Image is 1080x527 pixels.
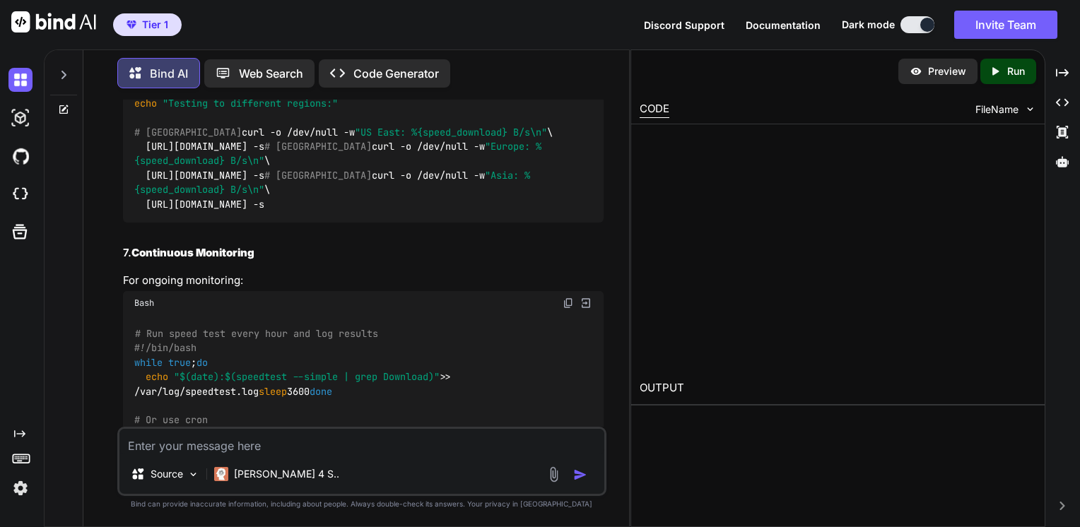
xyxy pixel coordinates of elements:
[134,342,196,355] span: #!/bin/bash
[123,245,604,261] h2: 7.
[640,101,669,118] div: CODE
[150,65,188,82] p: Bind AI
[134,414,208,427] span: # Or use cron
[239,65,303,82] p: Web Search
[214,467,228,481] img: Claude 4 Sonnet
[954,11,1057,39] button: Invite Team
[264,140,372,153] span: # [GEOGRAPHIC_DATA]
[546,466,562,482] img: attachment
[573,468,587,482] img: icon
[131,246,254,259] strong: Continuous Monitoring
[259,385,287,398] span: sleep
[134,169,530,196] span: "Asia: %{speed_download} B/s\n"
[353,65,439,82] p: Code Generator
[1024,103,1036,115] img: chevron down
[563,297,574,309] img: copy
[264,169,372,182] span: # [GEOGRAPHIC_DATA]
[135,327,378,340] span: # Run speed test every hour and log results
[225,371,434,384] span: $(speedtest --simple | grep Download)
[910,65,922,78] img: preview
[310,385,332,398] span: done
[117,499,607,509] p: Bind can provide inaccurate information, including about people. Always double-check its answers....
[134,97,157,109] span: echo
[8,106,33,130] img: darkAi-studio
[842,18,895,32] span: Dark mode
[11,11,96,32] img: Bind AI
[196,356,208,369] span: do
[644,18,724,32] button: Discord Support
[975,102,1019,117] span: FileName
[168,356,191,369] span: true
[123,273,604,289] p: For ongoing monitoring:
[631,372,1044,405] h2: OUTPUT
[134,356,163,369] span: while
[746,19,821,31] span: Documentation
[134,326,587,456] code: ; >> /var/log/speedtest.log 3600
[151,467,183,481] p: Source
[180,371,219,384] span: $(date)
[134,140,541,167] span: "Europe: %{speed_download} B/s\n"
[187,468,199,480] img: Pick Models
[644,19,724,31] span: Discord Support
[8,144,33,168] img: githubDark
[355,126,547,138] span: "US East: %{speed_download} B/s\n"
[8,182,33,206] img: cloudideIcon
[113,13,182,36] button: premiumTier 1
[134,297,154,309] span: Bash
[8,68,33,92] img: darkChat
[580,297,592,309] img: Open in Browser
[928,64,966,78] p: Preview
[146,371,168,384] span: echo
[163,97,338,109] span: "Testing to different regions:"
[134,82,553,212] code: curl -o /dev/null -w \ [URL][DOMAIN_NAME] -s curl -o /dev/null -w \ [URL][DOMAIN_NAME] -s curl -o...
[142,18,168,32] span: Tier 1
[174,371,440,384] span: " : "
[746,18,821,32] button: Documentation
[134,126,242,138] span: # [GEOGRAPHIC_DATA]
[8,476,33,500] img: settings
[1007,64,1025,78] p: Run
[234,467,339,481] p: [PERSON_NAME] 4 S..
[127,20,136,29] img: premium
